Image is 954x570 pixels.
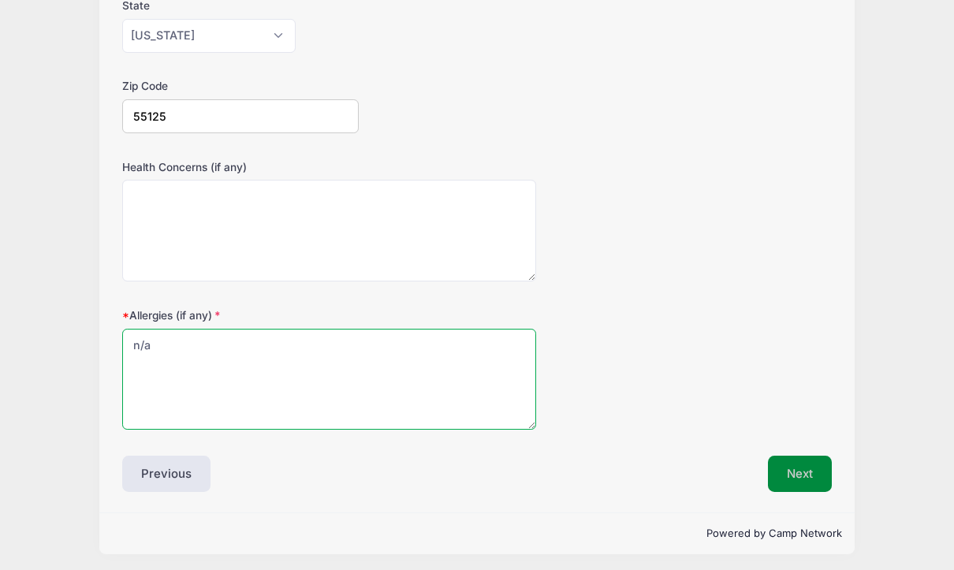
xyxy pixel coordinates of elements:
button: Previous [122,456,211,492]
label: Zip Code [122,78,359,94]
p: Powered by Camp Network [112,526,842,542]
label: Health Concerns (if any) [122,159,359,175]
button: Next [768,456,832,492]
input: xxxxx [122,99,359,133]
label: Allergies (if any) [122,307,359,323]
